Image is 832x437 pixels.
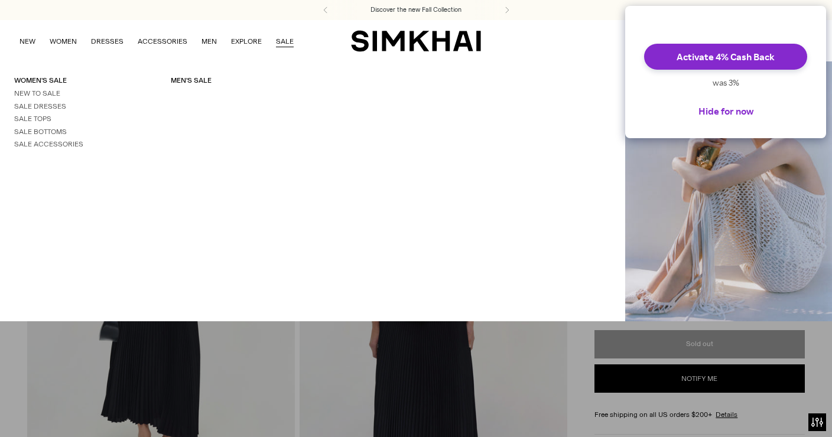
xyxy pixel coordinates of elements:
a: ACCESSORIES [138,28,187,54]
a: SIMKHAI [351,30,481,53]
a: Discover the new Fall Collection [370,5,461,15]
a: DRESSES [91,28,123,54]
a: MEN [201,28,217,54]
a: NEW [19,28,35,54]
a: EXPLORE [231,28,262,54]
a: SALE [276,28,294,54]
a: WOMEN [50,28,77,54]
